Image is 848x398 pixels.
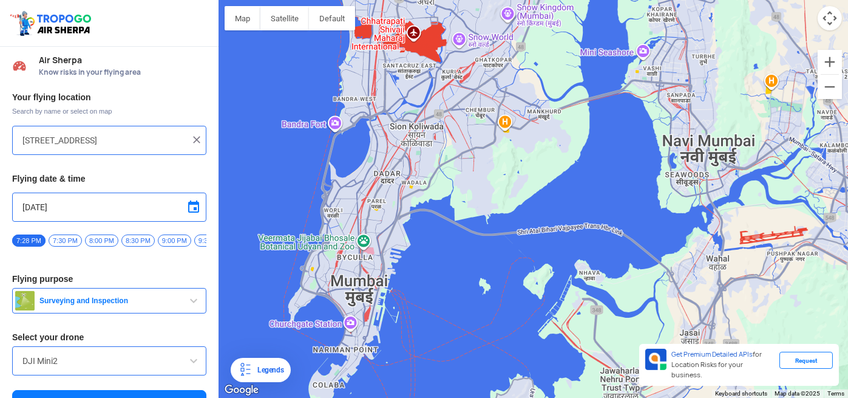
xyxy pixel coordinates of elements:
[12,58,27,73] img: Risk Scores
[715,389,767,398] button: Keyboard shortcuts
[121,235,155,247] span: 8:30 PM
[35,296,186,306] span: Surveying and Inspection
[49,235,82,247] span: 7:30 PM
[12,106,206,116] span: Search by name or select on map
[39,67,206,77] span: Know risks in your flying area
[12,333,206,341] h3: Select your drone
[238,363,253,377] img: Legends
[22,133,187,148] input: Search your flying location
[9,9,95,37] img: ic_tgdronemaps.svg
[85,235,118,247] span: 8:00 PM
[15,291,35,311] img: survey.png
[775,390,820,397] span: Map data ©2025
[260,6,309,30] button: Show satellite imagery
[12,174,206,183] h3: Flying date & time
[225,6,260,30] button: Show street map
[12,288,206,314] button: Surveying and Inspection
[39,55,206,65] span: Air Sherpa
[194,235,228,247] span: 9:30 PM
[158,235,191,247] span: 9:00 PM
[222,382,262,398] a: Open this area in Google Maps (opens a new window)
[818,6,842,30] button: Map camera controls
[667,349,779,381] div: for Location Risks for your business.
[222,382,262,398] img: Google
[779,352,833,369] div: Request
[671,350,753,359] span: Get Premium Detailed APIs
[12,93,206,101] h3: Your flying location
[645,349,667,370] img: Premium APIs
[827,390,844,397] a: Terms
[818,50,842,74] button: Zoom in
[253,363,283,377] div: Legends
[22,354,196,368] input: Search by name or Brand
[818,75,842,99] button: Zoom out
[191,134,203,146] img: ic_close.png
[12,235,46,247] span: 7:28 PM
[22,200,196,214] input: Select Date
[12,275,206,283] h3: Flying purpose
